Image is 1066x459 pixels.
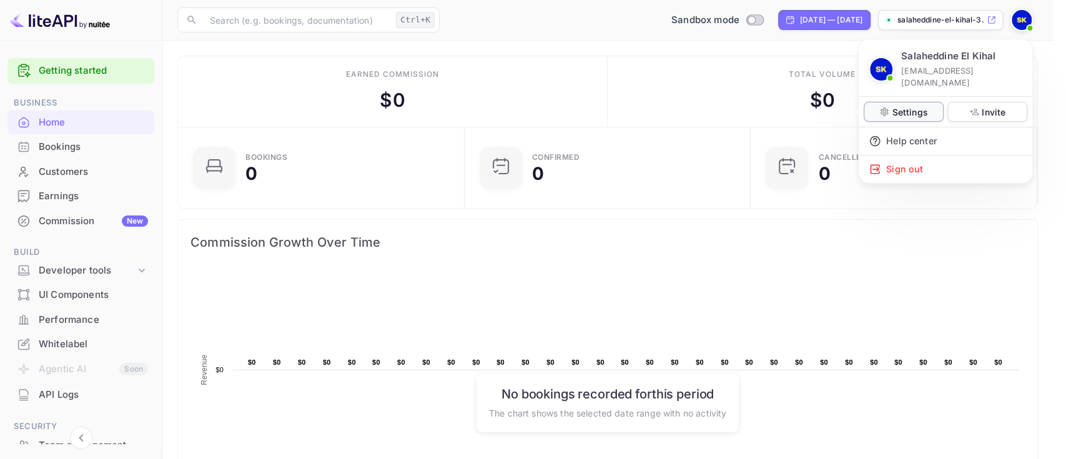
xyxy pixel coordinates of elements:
p: Settings [892,106,927,119]
p: Invite [982,106,1005,119]
p: Salaheddine El Kihal [901,49,995,64]
img: Salaheddine El Kihal [870,58,892,81]
div: Help center [859,127,1032,155]
div: Sign out [859,155,1032,183]
p: [EMAIL_ADDRESS][DOMAIN_NAME] [901,65,1022,89]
